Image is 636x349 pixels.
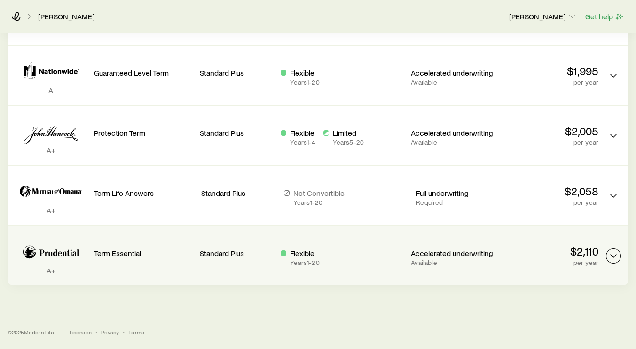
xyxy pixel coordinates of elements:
[411,248,493,258] p: Accelerated underwriting
[38,12,95,21] a: [PERSON_NAME]
[500,245,598,258] p: $2,110
[411,78,493,86] p: Available
[94,128,192,138] p: Protection Term
[94,188,194,198] p: Term Life Answers
[290,128,315,138] p: Flexible
[15,146,86,155] p: A+
[416,199,491,206] p: Required
[411,259,493,266] p: Available
[585,11,625,22] button: Get help
[128,328,144,336] a: Terms
[15,266,86,275] p: A+
[290,78,319,86] p: Years 1 - 20
[101,328,119,336] a: Privacy
[499,185,598,198] p: $2,058
[123,328,125,336] span: •
[500,259,598,266] p: per year
[411,128,493,138] p: Accelerated underwriting
[500,64,598,78] p: $1,995
[499,199,598,206] p: per year
[500,139,598,146] p: per year
[333,128,364,138] p: Limited
[500,78,598,86] p: per year
[509,12,577,21] p: [PERSON_NAME]
[416,188,491,198] p: Full underwriting
[200,248,274,258] p: Standard Plus
[201,188,276,198] p: Standard Plus
[8,328,55,336] p: © 2025 Modern Life
[411,68,493,78] p: Accelerated underwriting
[15,85,86,95] p: A
[94,248,192,258] p: Term Essential
[290,68,319,78] p: Flexible
[290,139,315,146] p: Years 1 - 4
[290,259,319,266] p: Years 1 - 20
[15,206,86,215] p: A+
[290,248,319,258] p: Flexible
[293,199,345,206] p: Years 1 - 20
[509,11,577,23] button: [PERSON_NAME]
[200,68,274,78] p: Standard Plus
[333,139,364,146] p: Years 5 - 20
[200,128,274,138] p: Standard Plus
[411,139,493,146] p: Available
[293,188,345,198] p: Not Convertible
[70,328,92,336] a: Licenses
[500,124,598,138] p: $2,005
[94,68,192,78] p: Guaranteed Level Term
[95,328,97,336] span: •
